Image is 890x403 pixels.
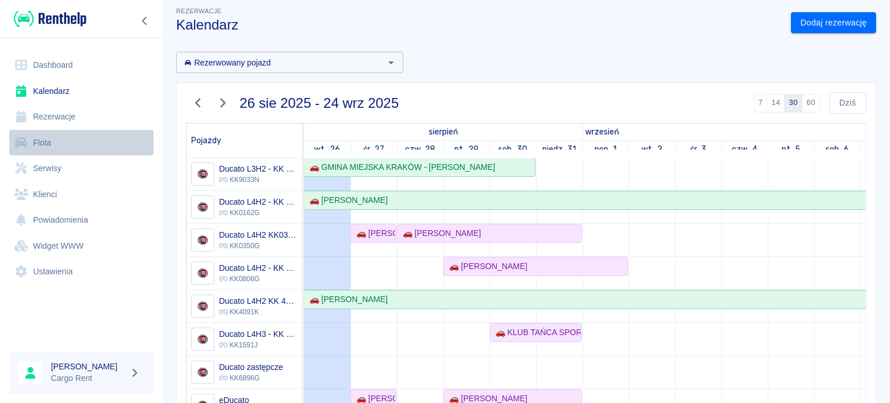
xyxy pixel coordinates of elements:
a: 27 sierpnia 2025 [360,141,388,158]
a: 30 sierpnia 2025 [495,141,530,158]
a: 1 września 2025 [592,141,620,158]
a: Dashboard [9,52,154,78]
button: 30 dni [785,94,803,112]
div: 🚗 [PERSON_NAME] [352,227,395,239]
a: 1 września 2025 [583,124,622,140]
div: 🚗 [PERSON_NAME] [305,293,388,306]
button: Zwiń nawigację [136,13,154,28]
span: Pojazdy [191,136,221,146]
a: 28 sierpnia 2025 [402,141,439,158]
h3: Kalendarz [176,17,782,33]
a: 29 sierpnia 2025 [451,141,482,158]
a: 6 września 2025 [823,141,852,158]
a: 2 września 2025 [639,141,665,158]
h6: Ducato L3H2 - KK 9033N [219,163,297,175]
a: Kalendarz [9,78,154,104]
img: Image [193,297,212,316]
h6: Ducato L4H2 - KK 0806G [219,262,297,274]
button: 60 dni [802,94,820,112]
p: KK0806G [219,274,297,284]
a: Klienci [9,181,154,208]
button: Otwórz [383,55,399,71]
a: Flota [9,130,154,156]
img: Image [193,165,212,184]
a: Powiadomienia [9,207,154,233]
p: KK6896G [219,373,283,383]
img: Renthelp logo [14,9,86,28]
h6: Ducato L4H3 - KK 1591J [219,328,297,340]
a: Renthelp logo [9,9,86,28]
p: KK0350G [219,241,297,251]
a: 3 września 2025 [687,141,710,158]
div: 🚗 [PERSON_NAME] [305,194,388,206]
h6: Ducato L4H2 KK0350G [219,229,297,241]
a: 26 sierpnia 2025 [426,124,461,140]
p: Cargo Rent [51,372,125,384]
h6: Ducato L4H2 KK 4091K [219,295,297,307]
a: Serwisy [9,155,154,181]
img: Image [193,363,212,382]
img: Image [193,264,212,283]
a: Ustawienia [9,259,154,285]
div: 🚗 GMINA MIEJSKA KRAKÓW - [PERSON_NAME] [305,161,495,173]
h6: [PERSON_NAME] [51,361,125,372]
div: 🚗 KLUB TAŃCA SPORTOWEGO ,,LIDERKI'' - [PERSON_NAME] [491,326,581,339]
a: Rezerwacje [9,104,154,130]
button: 7 dni [754,94,768,112]
button: 14 dni [767,94,785,112]
input: Wyszukaj i wybierz pojazdy... [180,55,381,70]
h6: Ducato L4H2 - KK 0162G [219,196,297,208]
p: KK9033N [219,175,297,185]
img: Image [193,231,212,250]
img: Image [193,330,212,349]
a: Widget WWW [9,233,154,259]
span: Rezerwacje [176,8,221,14]
a: 26 sierpnia 2025 [311,141,343,158]
h3: 26 sie 2025 - 24 wrz 2025 [240,95,399,111]
p: KK1591J [219,340,297,350]
div: 🚗 [PERSON_NAME] [398,227,481,239]
button: Dziś [829,92,866,114]
p: KK0162G [219,208,297,218]
div: 🚗 [PERSON_NAME] [444,260,527,273]
a: Dodaj rezerwację [791,12,876,34]
img: Image [193,198,212,217]
h6: Ducato zastępcze [219,361,283,373]
a: 5 września 2025 [779,141,804,158]
p: KK4091K [219,307,297,317]
a: 31 sierpnia 2025 [539,141,579,158]
a: 4 września 2025 [729,141,760,158]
